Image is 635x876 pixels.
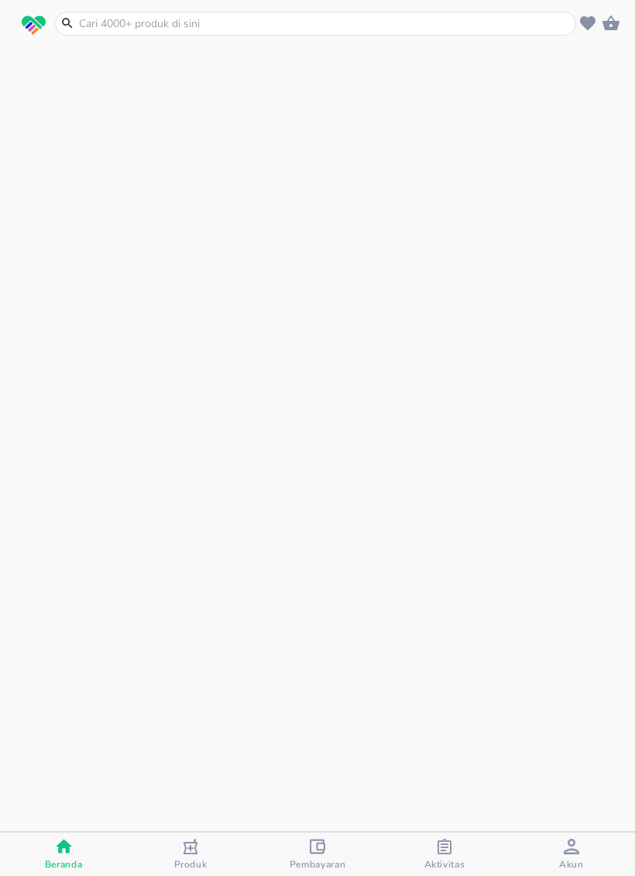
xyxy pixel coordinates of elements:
span: Produk [174,858,208,871]
span: Aktivitas [424,858,465,871]
button: Aktivitas [381,833,508,876]
button: Akun [508,833,635,876]
span: Beranda [45,858,83,871]
input: Cari 4000+ produk di sini [77,15,572,32]
button: Pembayaran [254,833,381,876]
img: logo_swiperx_s.bd005f3b.svg [22,15,46,36]
button: Produk [127,833,254,876]
span: Pembayaran [290,858,346,871]
span: Akun [559,858,584,871]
